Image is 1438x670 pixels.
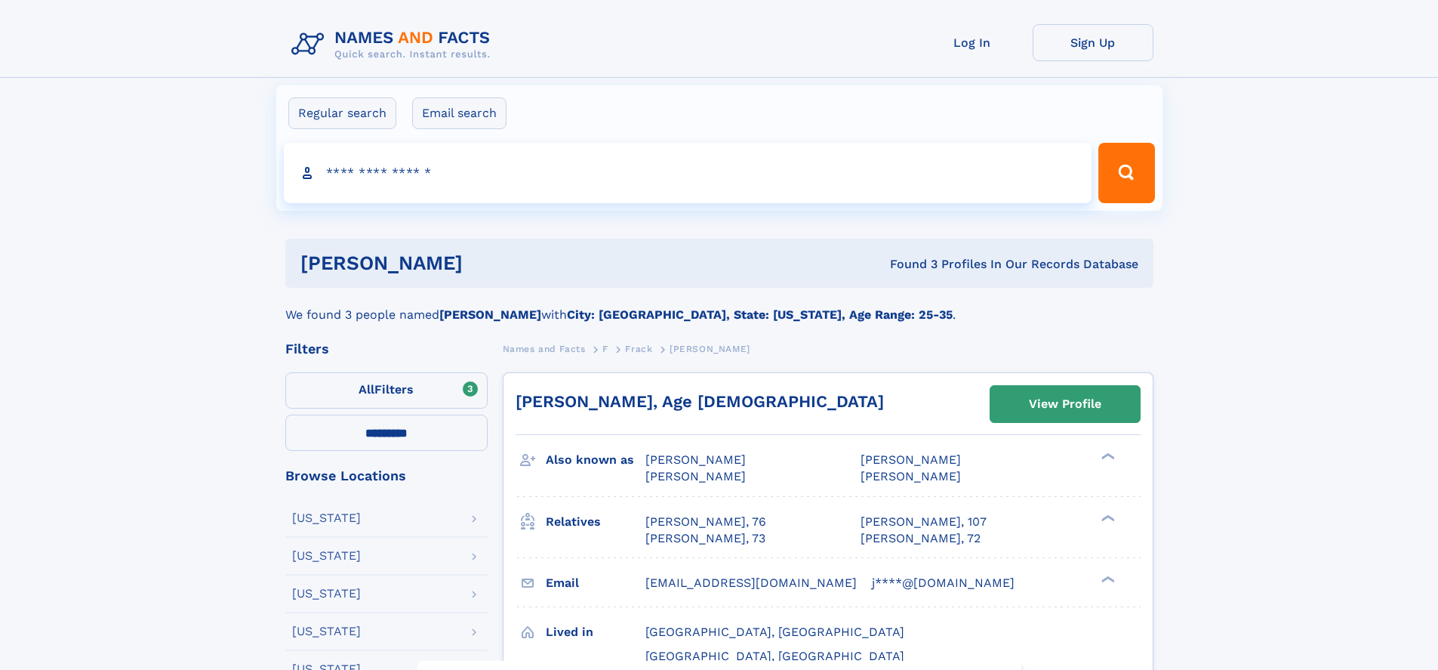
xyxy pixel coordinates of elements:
[625,339,652,358] a: Frack
[1029,387,1101,421] div: View Profile
[292,512,361,524] div: [US_STATE]
[503,339,586,358] a: Names and Facts
[546,570,645,596] h3: Email
[645,625,904,639] span: [GEOGRAPHIC_DATA], [GEOGRAPHIC_DATA]
[645,576,857,590] span: [EMAIL_ADDRESS][DOMAIN_NAME]
[292,625,361,638] div: [US_STATE]
[645,530,765,547] a: [PERSON_NAME], 73
[645,469,746,483] span: [PERSON_NAME]
[1098,452,1116,462] div: ❯
[285,342,488,356] div: Filters
[670,344,750,354] span: [PERSON_NAME]
[676,256,1138,273] div: Found 3 Profiles In Our Records Database
[288,97,396,129] label: Regular search
[546,509,645,535] h3: Relatives
[625,344,652,354] span: Frack
[285,24,503,65] img: Logo Names and Facts
[300,254,676,273] h1: [PERSON_NAME]
[912,24,1033,61] a: Log In
[439,307,541,322] b: [PERSON_NAME]
[861,469,961,483] span: [PERSON_NAME]
[516,392,884,411] a: [PERSON_NAME], Age [DEMOGRAPHIC_DATA]
[1098,574,1116,584] div: ❯
[412,97,507,129] label: Email search
[1098,143,1154,203] button: Search Button
[359,382,374,397] span: All
[861,452,961,467] span: [PERSON_NAME]
[645,452,746,467] span: [PERSON_NAME]
[1098,513,1116,523] div: ❯
[602,339,608,358] a: F
[567,307,953,322] b: City: [GEOGRAPHIC_DATA], State: [US_STATE], Age Range: 25-35
[285,372,488,409] label: Filters
[284,143,1092,203] input: search input
[292,550,361,562] div: [US_STATE]
[285,288,1153,324] div: We found 3 people named with .
[990,386,1140,422] a: View Profile
[645,514,766,530] a: [PERSON_NAME], 76
[546,619,645,645] h3: Lived in
[602,344,608,354] span: F
[285,469,488,483] div: Browse Locations
[1033,24,1153,61] a: Sign Up
[292,588,361,600] div: [US_STATE]
[546,447,645,473] h3: Also known as
[645,649,904,663] span: [GEOGRAPHIC_DATA], [GEOGRAPHIC_DATA]
[861,514,987,530] a: [PERSON_NAME], 107
[861,530,981,547] a: [PERSON_NAME], 72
